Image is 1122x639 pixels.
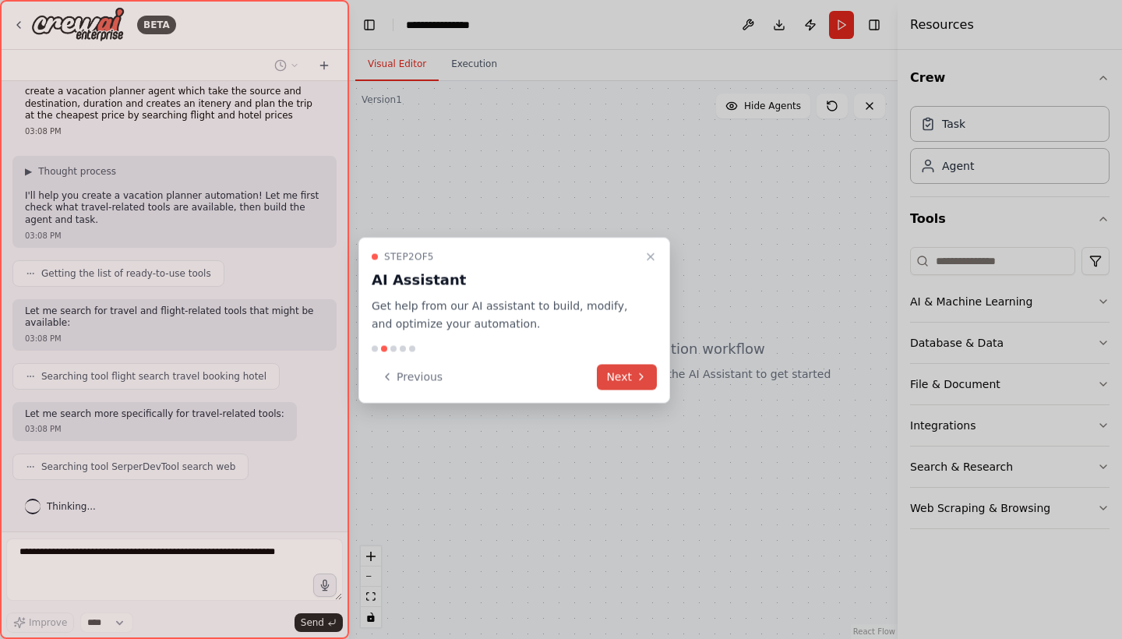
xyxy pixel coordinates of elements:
[384,251,434,263] span: Step 2 of 5
[597,364,657,390] button: Next
[372,270,638,291] h3: AI Assistant
[372,298,638,334] p: Get help from our AI assistant to build, modify, and optimize your automation.
[358,14,380,36] button: Hide left sidebar
[641,248,660,267] button: Close walkthrough
[372,364,452,390] button: Previous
